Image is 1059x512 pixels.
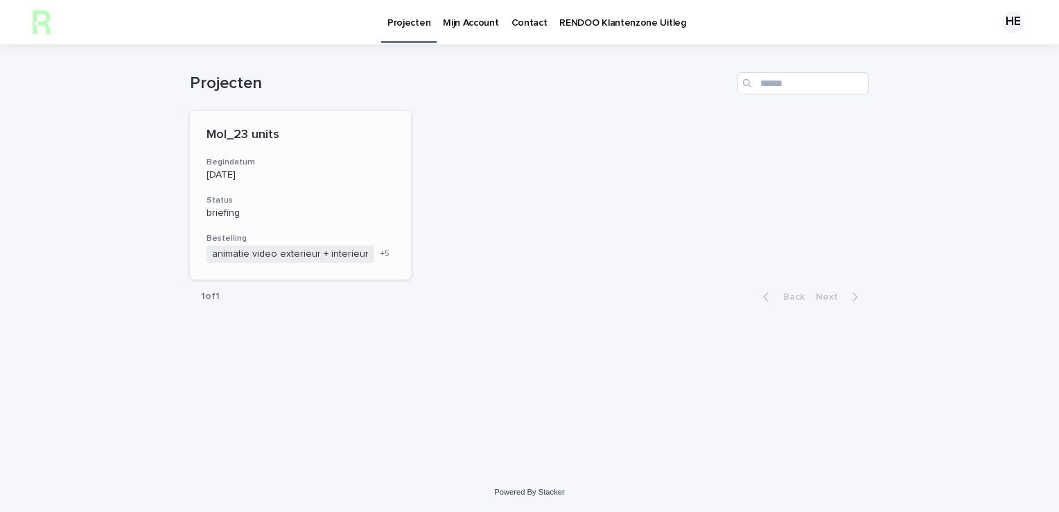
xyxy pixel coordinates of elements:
div: HE [1002,11,1024,33]
p: [DATE] [207,169,394,181]
a: Powered By Stacker [494,488,564,496]
h3: Begindatum [207,157,394,168]
h1: Projecten [190,74,732,94]
a: Mol_23 unitsBegindatum[DATE]StatusbriefingBestellinganimatie video exterieur + interieur+5 [190,111,411,280]
span: + 5 [380,250,390,258]
span: Next [816,292,846,302]
button: Back [752,291,810,303]
p: Mol_23 units [207,128,394,143]
img: h2KIERbZRTK6FourSpbg [28,8,55,36]
input: Search [737,72,869,94]
h3: Status [207,195,394,206]
p: briefing [207,207,394,219]
p: 1 of 1 [190,280,231,314]
button: Next [810,291,869,303]
span: animatie video exterieur + interieur [207,246,374,263]
span: Back [775,292,805,302]
h3: Bestelling [207,233,394,244]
